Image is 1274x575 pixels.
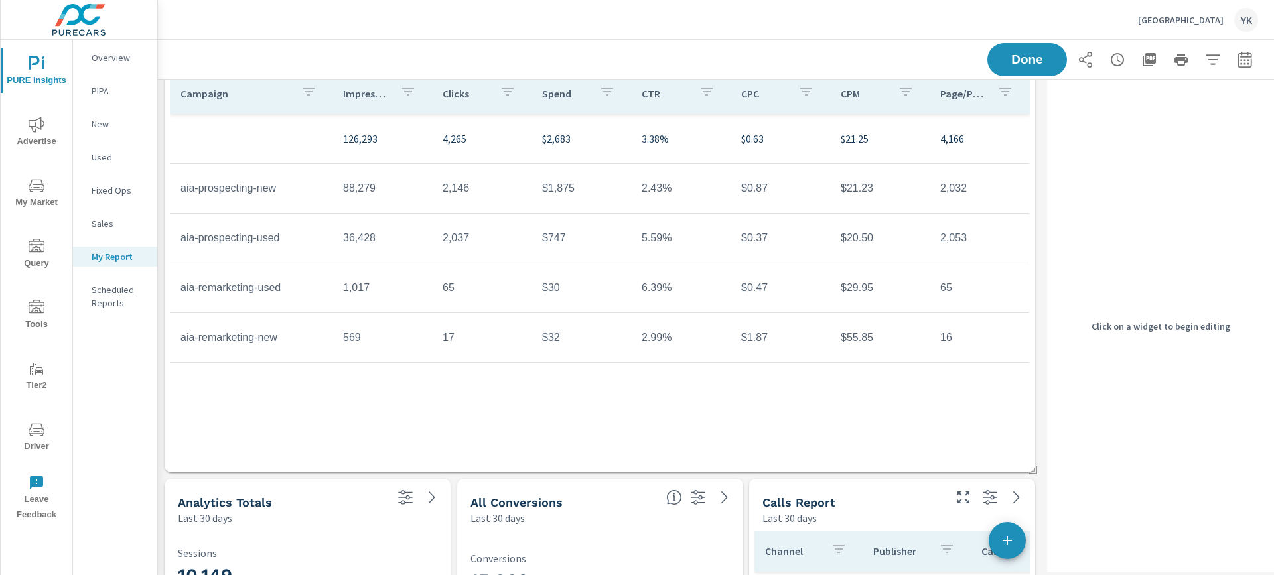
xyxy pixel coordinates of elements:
[762,495,835,509] h5: Calls Report
[1138,14,1224,26] p: [GEOGRAPHIC_DATA]
[332,321,432,354] td: 569
[332,222,432,255] td: 36,428
[953,487,974,508] button: Make Fullscreen
[830,271,930,304] td: $29.95
[92,217,147,230] p: Sales
[731,321,830,354] td: $1.87
[741,131,819,147] p: $0.63
[1,40,72,528] div: nav menu
[92,151,147,164] p: Used
[180,87,290,100] p: Campaign
[432,271,531,304] td: 65
[930,321,1029,354] td: 16
[170,271,332,304] td: aia-remarketing-used
[1234,8,1258,32] div: YK
[470,495,563,509] h5: All Conversions
[741,87,788,100] p: CPC
[731,222,830,255] td: $0.37
[1001,54,1054,66] span: Done
[92,184,147,197] p: Fixed Ops
[841,131,919,147] p: $21.25
[92,117,147,131] p: New
[940,131,1019,147] p: 4,166
[1168,46,1194,73] button: Print Report
[642,131,720,147] p: 3.38%
[714,487,735,508] a: See more details in report
[443,87,489,100] p: Clicks
[5,178,68,210] span: My Market
[830,172,930,205] td: $21.23
[432,172,531,205] td: 2,146
[841,87,887,100] p: CPM
[73,180,157,200] div: Fixed Ops
[531,321,631,354] td: $32
[531,172,631,205] td: $1,875
[421,487,443,508] a: See more details in report
[73,48,157,68] div: Overview
[765,544,820,558] p: Channel
[92,51,147,64] p: Overview
[542,87,589,100] p: Spend
[5,422,68,454] span: Driver
[5,117,68,149] span: Advertise
[830,321,930,354] td: $55.85
[631,222,731,255] td: 5.59%
[762,510,817,526] p: Last 30 days
[5,361,68,393] span: Tier2
[631,271,731,304] td: 6.39%
[631,172,731,205] td: 2.43%
[470,552,730,564] p: Conversions
[178,495,272,509] h5: Analytics Totals
[92,250,147,263] p: My Report
[1232,46,1258,73] button: Select Date Range
[332,271,432,304] td: 1,017
[873,544,928,558] p: Publisher
[92,84,147,97] p: PIPA
[73,81,157,101] div: PIPA
[432,321,531,354] td: 17
[73,147,157,167] div: Used
[73,247,157,267] div: My Report
[5,300,68,332] span: Tools
[940,87,987,100] p: Page/Post Action
[5,475,68,523] span: Leave Feedback
[531,222,631,255] td: $747
[5,239,68,271] span: Query
[830,222,930,255] td: $20.50
[178,510,232,526] p: Last 30 days
[170,222,332,255] td: aia-prospecting-used
[1006,487,1027,508] a: See more details in report
[73,214,157,233] div: Sales
[930,222,1029,255] td: 2,053
[170,321,332,354] td: aia-remarketing-new
[170,172,332,205] td: aia-prospecting-new
[178,547,437,559] p: Sessions
[542,131,620,147] p: $2,683
[666,489,682,505] span: All Conversions include Actions, Leads and Unmapped Conversions
[5,56,68,88] span: PURE Insights
[1200,46,1226,73] button: Apply Filters
[1136,46,1163,73] button: "Export Report to PDF"
[470,510,525,526] p: Last 30 days
[332,172,432,205] td: 88,279
[642,87,688,100] p: CTR
[981,544,1028,558] p: Calls
[343,131,421,147] p: 126,293
[73,114,157,134] div: New
[930,172,1029,205] td: 2,032
[92,283,147,310] p: Scheduled Reports
[432,222,531,255] td: 2,037
[987,43,1067,76] button: Done
[631,321,731,354] td: 2.99%
[731,271,830,304] td: $0.47
[73,280,157,313] div: Scheduled Reports
[930,271,1029,304] td: 65
[731,172,830,205] td: $0.87
[531,271,631,304] td: $30
[343,87,389,100] p: Impressions
[443,131,521,147] p: 4,265
[1092,320,1230,333] p: Click on a widget to begin editing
